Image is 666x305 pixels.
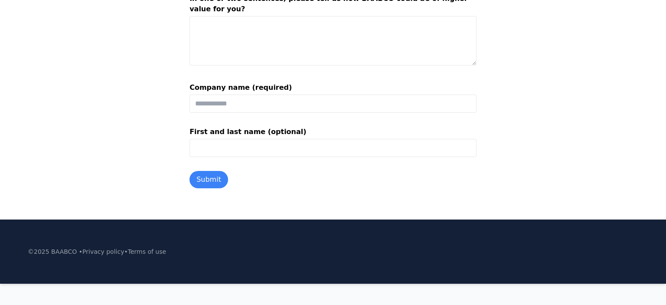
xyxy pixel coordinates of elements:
p: ©2025 BAABCO • • [28,247,166,256]
a: Terms of use [128,248,166,255]
label: Company name (required) [189,82,477,95]
label: First and last name (optional) [189,127,477,139]
a: Privacy policy [82,248,124,255]
button: Submit [189,171,228,188]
